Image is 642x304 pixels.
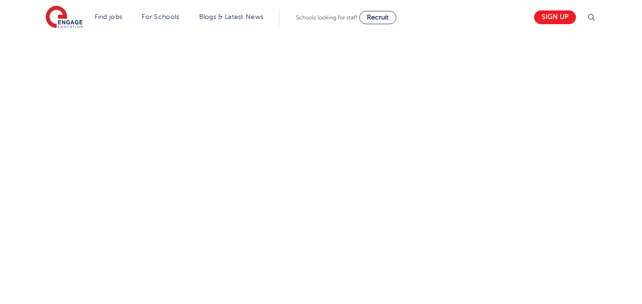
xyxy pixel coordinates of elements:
span: Schools looking for staff [296,14,357,21]
a: For Schools [142,13,179,20]
a: Find jobs [95,13,123,20]
a: Sign up [534,10,576,24]
a: Recruit [359,11,396,24]
img: Engage Education [46,6,83,29]
a: Blogs & Latest News [199,13,264,20]
span: Recruit [367,14,389,21]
